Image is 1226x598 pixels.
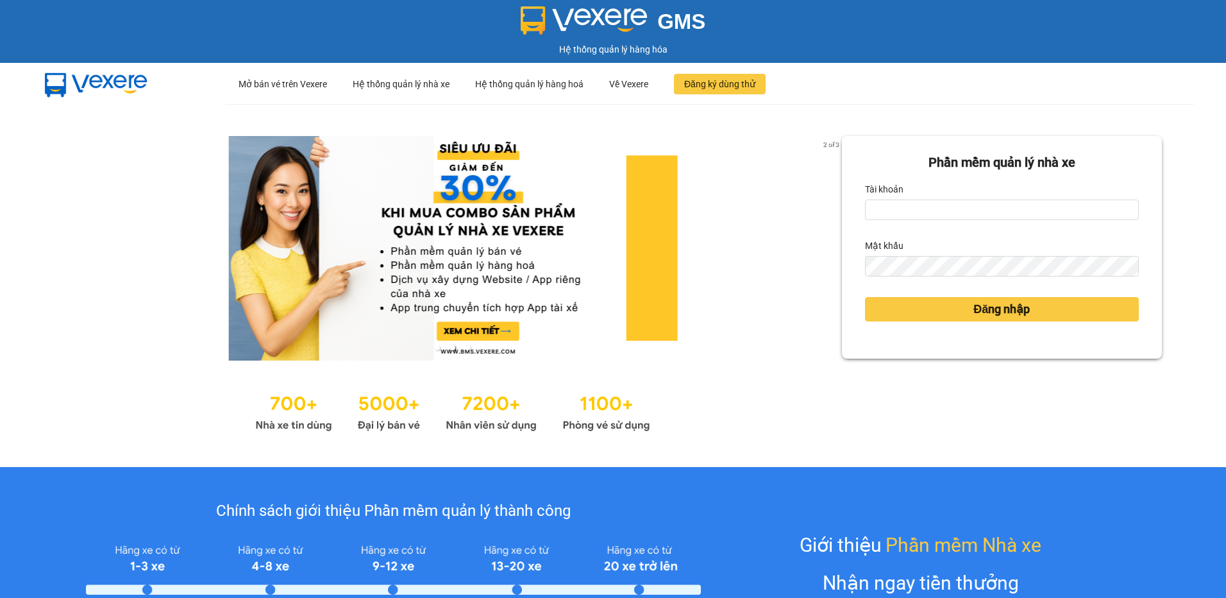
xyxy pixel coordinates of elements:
[674,74,766,94] button: Đăng ký dùng thử
[521,6,648,35] img: logo 2
[824,136,842,361] button: next slide / item
[657,10,705,33] span: GMS
[3,42,1223,56] div: Hệ thống quản lý hàng hóa
[865,153,1139,173] div: Phần mềm quản lý nhà xe
[475,64,584,105] div: Hệ thống quản lý hàng hoá
[865,179,903,200] label: Tài khoản
[800,530,1041,560] div: Giới thiệu
[865,235,903,256] label: Mật khẩu
[255,386,650,435] img: Statistics.png
[819,136,842,153] p: 2 of 3
[521,19,706,30] a: GMS
[64,136,82,361] button: previous slide / item
[32,63,160,105] img: mbUUG5Q.png
[239,64,327,105] div: Mở bán vé trên Vexere
[609,64,648,105] div: Về Vexere
[823,568,1019,598] div: Nhận ngay tiền thưởng
[353,64,449,105] div: Hệ thống quản lý nhà xe
[865,297,1139,321] button: Đăng nhập
[684,77,755,91] span: Đăng ký dùng thử
[973,300,1030,318] span: Đăng nhập
[886,530,1041,560] span: Phần mềm Nhà xe
[450,345,455,350] li: slide item 2
[865,256,1139,277] input: Mật khẩu
[466,345,471,350] li: slide item 3
[86,499,701,524] div: Chính sách giới thiệu Phần mềm quản lý thành công
[865,200,1139,220] input: Tài khoản
[435,345,440,350] li: slide item 1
